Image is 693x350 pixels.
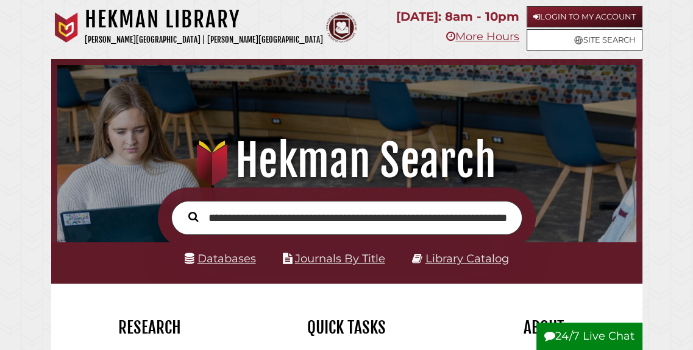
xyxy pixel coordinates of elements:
a: Library Catalog [425,251,509,265]
a: More Hours [446,30,519,43]
p: [DATE]: 8am - 10pm [396,6,519,27]
h2: Quick Tasks [257,317,436,338]
h2: About [454,317,633,338]
a: Site Search [527,29,642,51]
a: Login to My Account [527,6,642,27]
p: [PERSON_NAME][GEOGRAPHIC_DATA] | [PERSON_NAME][GEOGRAPHIC_DATA] [85,33,323,47]
i: Search [188,211,199,222]
a: Journals By Title [295,251,385,265]
h2: Research [60,317,239,338]
img: Calvin Theological Seminary [326,12,357,43]
h1: Hekman Search [68,134,626,187]
img: Calvin University [51,12,82,43]
button: Search [182,209,205,225]
a: Databases [185,251,256,265]
h1: Hekman Library [85,6,323,33]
